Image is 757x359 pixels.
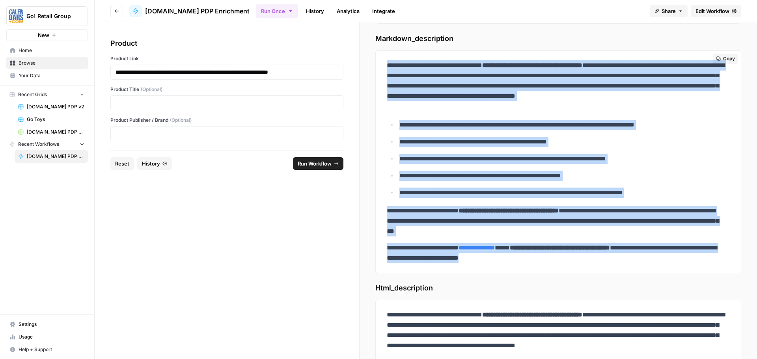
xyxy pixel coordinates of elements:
[691,5,741,17] a: Edit Workflow
[27,103,84,110] span: [DOMAIN_NAME] PDP v2
[142,160,160,167] span: History
[6,44,88,57] a: Home
[6,89,88,100] button: Recent Grids
[375,33,741,44] span: Markdown_description
[19,72,84,79] span: Your Data
[15,100,88,113] a: [DOMAIN_NAME] PDP v2
[6,29,88,41] button: New
[27,128,84,136] span: [DOMAIN_NAME] PDP Enrichment Grid
[26,12,74,20] span: Go! Retail Group
[110,86,343,93] label: Product Title
[332,5,364,17] a: Analytics
[141,86,162,93] span: (Optional)
[110,38,343,49] div: Product
[375,283,741,294] span: Html_description
[27,153,84,160] span: [DOMAIN_NAME] PDP Enrichment
[110,55,343,62] label: Product Link
[6,69,88,82] a: Your Data
[662,7,676,15] span: Share
[301,5,329,17] a: History
[367,5,400,17] a: Integrate
[256,4,298,18] button: Run Once
[6,318,88,331] a: Settings
[15,150,88,163] a: [DOMAIN_NAME] PDP Enrichment
[110,157,134,170] button: Reset
[650,5,688,17] button: Share
[293,157,343,170] button: Run Workflow
[298,160,332,167] span: Run Workflow
[723,55,735,62] span: Copy
[6,343,88,356] button: Help + Support
[19,321,84,328] span: Settings
[38,31,49,39] span: New
[18,91,47,98] span: Recent Grids
[6,6,88,26] button: Workspace: Go! Retail Group
[19,333,84,340] span: Usage
[6,331,88,343] a: Usage
[19,47,84,54] span: Home
[129,5,250,17] a: [DOMAIN_NAME] PDP Enrichment
[713,54,738,64] button: Copy
[15,113,88,126] a: Go Toys
[15,126,88,138] a: [DOMAIN_NAME] PDP Enrichment Grid
[18,141,59,148] span: Recent Workflows
[170,117,192,124] span: (Optional)
[6,138,88,150] button: Recent Workflows
[19,346,84,353] span: Help + Support
[110,117,343,124] label: Product Publisher / Brand
[115,160,129,167] span: Reset
[9,9,23,23] img: Go! Retail Group Logo
[695,7,729,15] span: Edit Workflow
[137,157,172,170] button: History
[27,116,84,123] span: Go Toys
[145,6,250,16] span: [DOMAIN_NAME] PDP Enrichment
[19,60,84,67] span: Browse
[6,57,88,69] a: Browse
